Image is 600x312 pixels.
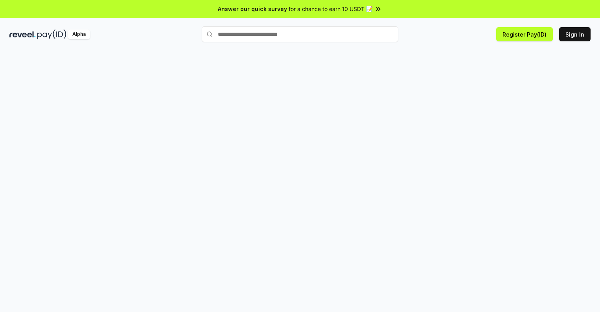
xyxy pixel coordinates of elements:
[9,30,36,39] img: reveel_dark
[68,30,90,39] div: Alpha
[559,27,591,41] button: Sign In
[37,30,66,39] img: pay_id
[289,5,373,13] span: for a chance to earn 10 USDT 📝
[218,5,287,13] span: Answer our quick survey
[496,27,553,41] button: Register Pay(ID)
